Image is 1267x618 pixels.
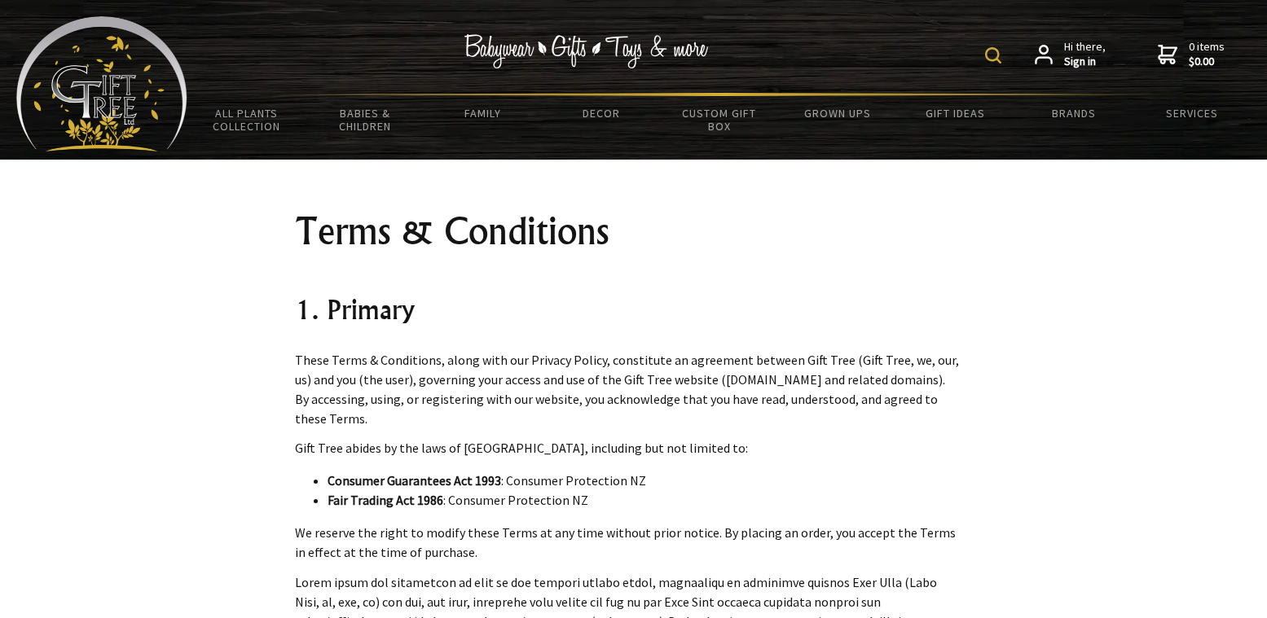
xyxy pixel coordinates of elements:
[328,471,960,490] li: : Consumer Protection NZ
[295,350,960,428] p: These Terms & Conditions, along with our Privacy Policy, constitute an agreement between Gift Tre...
[328,490,960,510] li: : Consumer Protection NZ
[542,96,660,130] a: Decor
[328,472,501,489] strong: Consumer Guarantees Act 1993
[1014,96,1133,130] a: Brands
[187,96,306,143] a: All Plants Collection
[778,96,896,130] a: Grown Ups
[1189,55,1225,69] strong: $0.00
[660,96,778,143] a: Custom Gift Box
[295,523,960,562] p: We reserve the right to modify these Terms at any time without prior notice. By placing an order,...
[1064,55,1106,69] strong: Sign in
[295,290,960,329] h2: 1. Primary
[896,96,1014,130] a: Gift Ideas
[328,492,443,508] strong: Fair Trading Act 1986
[1133,96,1251,130] a: Services
[295,212,960,251] h1: Terms & Conditions
[424,96,542,130] a: Family
[1189,39,1225,68] span: 0 items
[1064,40,1106,68] span: Hi there,
[306,96,424,143] a: Babies & Children
[1035,40,1106,68] a: Hi there,Sign in
[1158,40,1225,68] a: 0 items$0.00
[16,16,187,151] img: Babyware - Gifts - Toys and more...
[985,47,1001,64] img: product search
[295,438,960,458] p: Gift Tree abides by the laws of [GEOGRAPHIC_DATA], including but not limited to:
[464,34,709,68] img: Babywear - Gifts - Toys & more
